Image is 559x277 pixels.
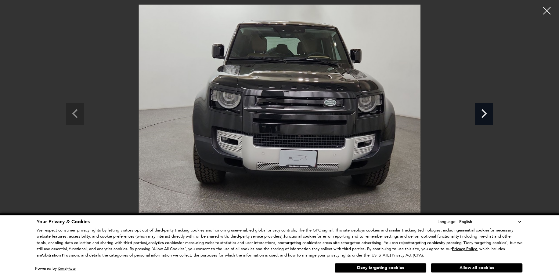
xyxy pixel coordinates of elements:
a: ComplyAuto [58,267,76,271]
div: 15 / 35 [96,5,463,216]
select: Language Select [458,218,522,225]
div: Powered by [35,267,76,271]
img: Vehicle Image #141 [139,5,420,216]
strong: targeting cookies [284,240,316,246]
strong: analytics cookies [148,240,179,246]
strong: essential cookies [459,228,489,233]
strong: Arbitration Provision [41,253,79,258]
p: We respect consumer privacy rights by letting visitors opt out of third-party tracking cookies an... [37,227,522,259]
button: Allow all cookies [431,263,522,272]
div: Next slide [475,103,493,125]
strong: targeting cookies [409,240,441,246]
div: Language: [438,220,456,224]
strong: functional cookies [284,234,316,239]
u: Privacy Policy [452,246,477,252]
button: Deny targeting cookies [335,263,426,273]
span: Your Privacy & Cookies [37,218,90,225]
